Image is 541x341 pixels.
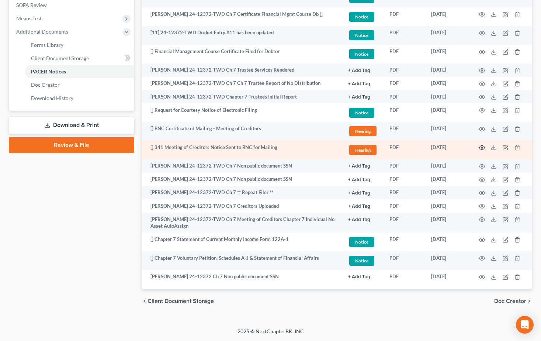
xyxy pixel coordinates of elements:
td: PDF [384,173,425,186]
td: PDF [384,270,425,283]
a: + Add Tag [348,189,378,196]
a: + Add Tag [348,66,378,73]
span: Notice [349,256,374,266]
a: Notice [348,48,378,60]
td: [PERSON_NAME] 24-12372-TWD Ch 7 ** Repeat Filer ** [142,186,342,199]
td: PDF [384,122,425,141]
td: [DATE] [425,77,470,90]
td: PDF [384,90,425,103]
td: [] 341 Meeting of Creditors Notice Sent to BNC for Mailing [142,141,342,159]
a: + Add Tag [348,93,378,100]
a: + Add Tag [348,203,378,210]
td: PDF [384,26,425,45]
a: Review & File [9,137,134,153]
span: SOFA Review [16,2,47,8]
td: [DATE] [425,63,470,77]
td: [DATE] [425,7,470,26]
td: PDF [384,45,425,63]
a: + Add Tag [348,162,378,169]
span: Hearing [349,145,377,155]
td: PDF [384,63,425,77]
button: + Add Tag [348,164,370,169]
td: [DATE] [425,90,470,103]
button: + Add Tag [348,68,370,73]
div: Open Intercom Messenger [516,316,534,334]
span: Means Test [16,15,42,21]
td: [] Chapter 7 Voluntary Petition, Schedules A-J & Statement of Financial Affairs [142,251,342,270]
span: Notice [349,12,374,22]
td: [PERSON_NAME] 24-12372-TWD Ch 7 Trustee Services Rendered [142,63,342,77]
td: [DATE] [425,213,470,233]
td: [] BNC Certificate of Mailing - Meeting of Creditors [142,122,342,141]
td: [11] 24-12372-TWD Docket Entry #11 has been updated [142,26,342,45]
td: PDF [384,141,425,159]
td: [PERSON_NAME] 24-12372-TWD Chapter 7 Trustees Initial Report [142,90,342,103]
i: chevron_right [526,298,532,304]
td: [DATE] [425,141,470,159]
td: PDF [384,213,425,233]
span: Doc Creator [494,298,526,304]
td: PDF [384,199,425,213]
td: [] Chapter 7 Statement of Current Monthly Income Form 122A-1 [142,232,342,251]
td: [DATE] [425,45,470,63]
td: PDF [384,232,425,251]
td: PDF [384,103,425,122]
button: + Add Tag [348,82,370,86]
td: PDF [384,7,425,26]
td: [DATE] [425,199,470,213]
td: [DATE] [425,270,470,283]
td: [DATE] [425,26,470,45]
a: Hearing [348,125,378,137]
td: PDF [384,159,425,173]
td: [DATE] [425,173,470,186]
td: PDF [384,77,425,90]
span: Additional Documents [16,28,68,35]
td: [DATE] [425,232,470,251]
button: chevron_left Client Document Storage [142,298,214,304]
i: chevron_left [142,298,148,304]
span: Download History [31,95,73,101]
span: Notice [349,49,374,59]
span: Client Document Storage [31,55,89,61]
a: Download & Print [9,117,134,134]
span: Client Document Storage [148,298,214,304]
td: [DATE] [425,251,470,270]
div: 2025 © NextChapterBK, INC [60,328,481,341]
a: Notice [348,236,378,248]
button: Doc Creator chevron_right [494,298,532,304]
td: [PERSON_NAME] 24-12372 Ch 7 Non public document SSN [142,270,342,283]
button: + Add Tag [348,95,370,100]
td: PDF [384,186,425,199]
td: [] Request for Courtesy Notice of Electronic Filing [142,103,342,122]
a: + Add Tag [348,176,378,183]
td: [PERSON_NAME] 24-12372-TWD Ch 7 Creditors Uploaded [142,199,342,213]
a: + Add Tag [348,216,378,223]
a: Hearing [348,144,378,156]
span: Hearing [349,126,377,136]
button: + Add Tag [348,204,370,209]
span: Notice [349,108,374,118]
a: Notice [348,11,378,23]
span: PACER Notices [31,68,66,75]
a: PACER Notices [25,65,134,78]
button: + Add Tag [348,275,370,279]
td: [DATE] [425,186,470,199]
td: [PERSON_NAME] 24-12372-TWD Ch 7 Meeting of Creditors Chapter 7 Individual No Asset AutoAssign [142,213,342,233]
td: [PERSON_NAME] 24-12372-TWD Ch 7 Non public document SSN [142,159,342,173]
a: Forms Library [25,38,134,52]
td: PDF [384,251,425,270]
span: Doc Creator [31,82,60,88]
a: + Add Tag [348,80,378,87]
a: Client Document Storage [25,52,134,65]
a: Download History [25,92,134,105]
td: [PERSON_NAME] 24-12372-TWD Ch 7 Certificate Financial Mgmt Course Db [] [142,7,342,26]
a: Doc Creator [25,78,134,92]
a: Notice [348,107,378,119]
td: [] Financial Management Course Certificate Filed for Debtor [142,45,342,63]
td: [DATE] [425,103,470,122]
button: + Add Tag [348,178,370,182]
td: [DATE] [425,159,470,173]
a: + Add Tag [348,273,378,280]
span: Forms Library [31,42,63,48]
a: Notice [348,255,378,267]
